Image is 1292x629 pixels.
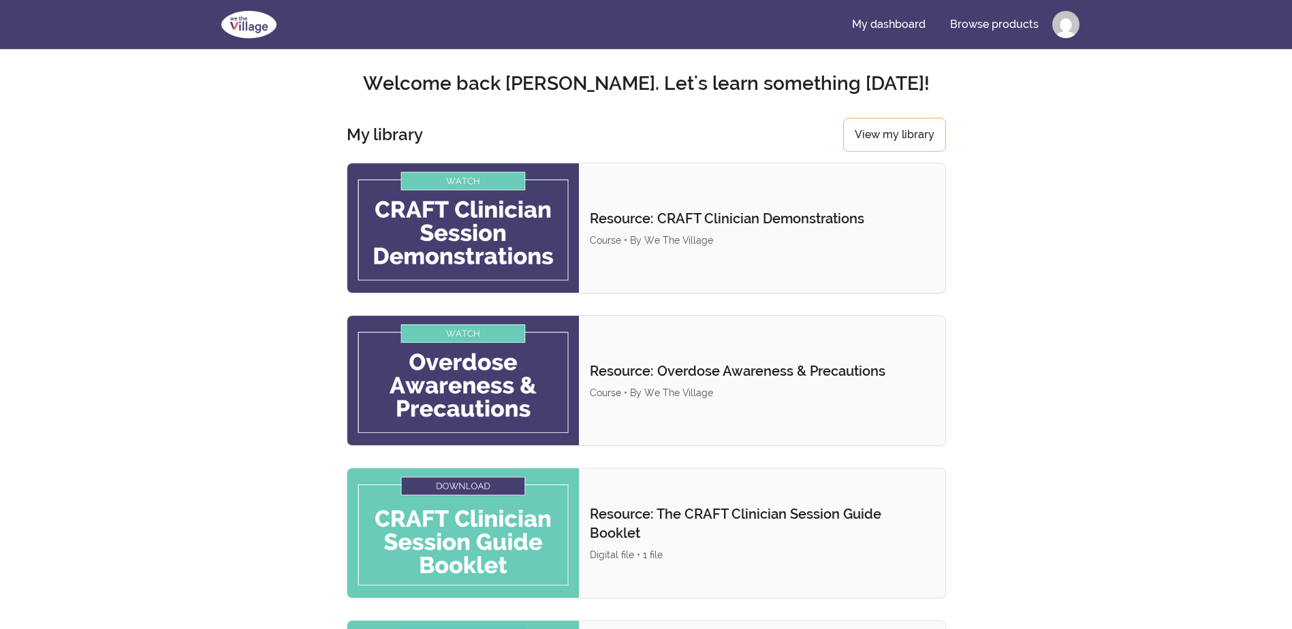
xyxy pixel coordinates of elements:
[1052,11,1080,38] img: Profile image for Garcia Outlaw
[347,468,579,598] img: Product image for Resource: The CRAFT Clinician Session Guide Booklet
[590,233,934,247] div: Course • By We The Village
[347,124,423,146] h3: My library
[590,386,934,400] div: Course • By We The Village
[347,315,946,446] a: Product image for Resource: Overdose Awareness & PrecautionsResource: Overdose Awareness & Precau...
[347,163,580,293] img: Product image for Resource: CRAFT Clinician Demonstrations
[590,504,934,543] p: Resource: The CRAFT Clinician Session Guide Booklet
[213,71,1080,96] h2: Welcome back [PERSON_NAME]. Let's learn something [DATE]!
[841,8,1080,41] nav: Main
[347,163,946,293] a: Product image for Resource: CRAFT Clinician DemonstrationsResource: CRAFT Clinician Demonstration...
[347,316,580,445] img: Product image for Resource: Overdose Awareness & Precautions
[843,118,946,152] a: View my library
[590,548,934,562] div: Digital file • 1 file
[213,8,285,41] img: We The Village logo
[590,209,934,228] p: Resource: CRAFT Clinician Demonstrations
[939,8,1050,41] a: Browse products
[590,361,934,381] p: Resource: Overdose Awareness & Precautions
[841,8,936,41] a: My dashboard
[347,468,946,598] a: Product image for Resource: The CRAFT Clinician Session Guide BookletResource: The CRAFT Clinicia...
